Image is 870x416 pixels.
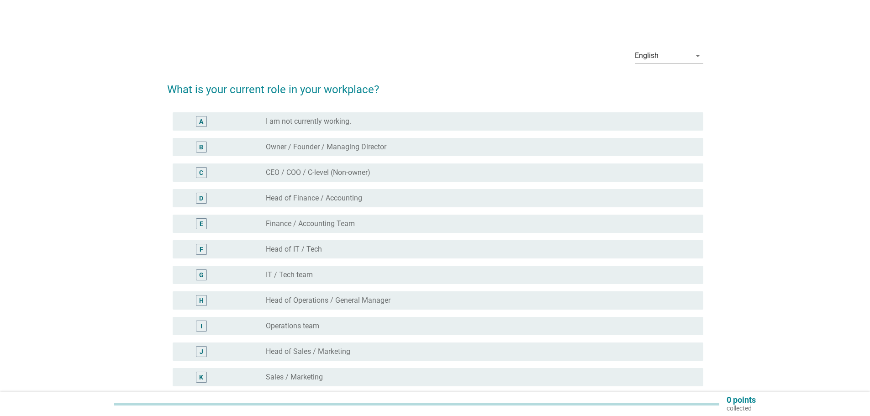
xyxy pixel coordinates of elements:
[199,270,204,280] div: G
[199,194,203,203] div: D
[266,168,370,177] label: CEO / COO / C-level (Non-owner)
[266,219,355,228] label: Finance / Accounting Team
[266,194,362,203] label: Head of Finance / Accounting
[727,396,756,404] p: 0 points
[167,72,703,98] h2: What is your current role in your workplace?
[200,245,203,254] div: F
[199,168,203,178] div: C
[266,373,323,382] label: Sales / Marketing
[199,296,204,305] div: H
[199,373,203,382] div: K
[200,321,202,331] div: I
[199,117,203,126] div: A
[200,219,203,229] div: E
[199,142,203,152] div: B
[266,321,319,331] label: Operations team
[266,245,322,254] label: Head of IT / Tech
[266,296,390,305] label: Head of Operations / General Manager
[266,117,351,126] label: I am not currently working.
[727,404,756,412] p: collected
[635,52,659,60] div: English
[200,347,203,357] div: J
[266,270,313,279] label: IT / Tech team
[692,50,703,61] i: arrow_drop_down
[266,142,386,152] label: Owner / Founder / Managing Director
[266,347,350,356] label: Head of Sales / Marketing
